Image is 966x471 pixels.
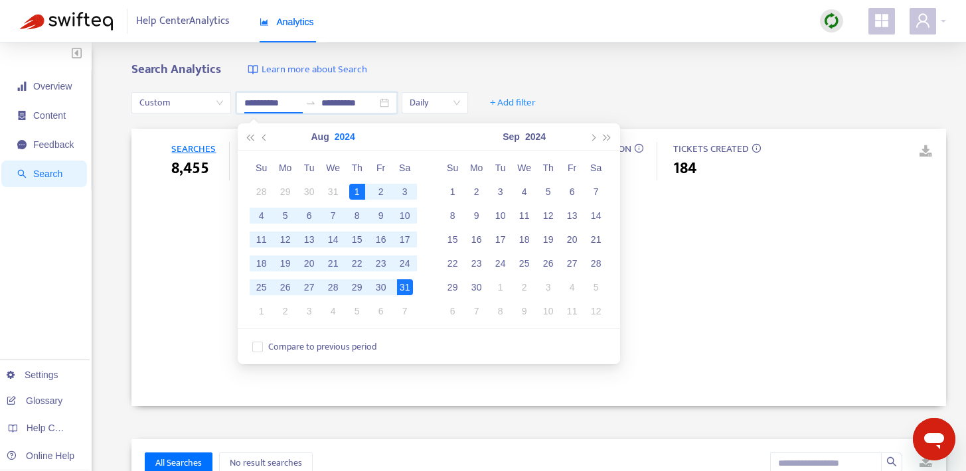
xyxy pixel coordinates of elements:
[513,204,536,228] td: 2024-09-11
[263,340,382,354] span: Compare to previous period
[369,299,393,323] td: 2024-09-06
[248,64,258,75] img: image-link
[17,169,27,178] span: search
[490,95,536,111] span: + Add filter
[250,156,274,180] th: Su
[20,12,113,31] img: Swifteq
[560,156,584,180] th: Fr
[325,232,341,247] div: 14
[540,279,556,295] div: 3
[397,303,413,319] div: 7
[136,9,230,34] span: Help Center Analytics
[250,251,274,275] td: 2024-08-18
[489,228,513,251] td: 2024-09-17
[321,228,345,251] td: 2024-08-14
[536,156,560,180] th: Th
[278,255,293,271] div: 19
[560,228,584,251] td: 2024-09-20
[493,279,509,295] div: 1
[441,299,465,323] td: 2024-10-06
[465,299,489,323] td: 2024-10-07
[393,251,417,275] td: 2024-08-24
[441,180,465,204] td: 2024-09-01
[369,156,393,180] th: Fr
[513,228,536,251] td: 2024-09-18
[349,255,365,271] div: 22
[345,251,369,275] td: 2024-08-22
[278,279,293,295] div: 26
[445,184,461,200] div: 1
[513,251,536,275] td: 2024-09-25
[445,255,461,271] div: 22
[493,232,509,247] div: 17
[441,275,465,299] td: 2024-09-29
[469,303,485,319] div: 7
[250,180,274,204] td: 2024-07-28
[260,17,314,27] span: Analytics
[441,251,465,275] td: 2024-09-22
[248,62,367,78] a: Learn more about Search
[278,303,293,319] div: 2
[397,279,413,295] div: 31
[445,232,461,247] div: 15
[369,204,393,228] td: 2024-08-09
[254,208,270,224] div: 4
[274,180,297,204] td: 2024-07-29
[262,62,367,78] span: Learn more about Search
[278,208,293,224] div: 5
[297,156,321,180] th: Tu
[584,299,608,323] td: 2024-10-12
[445,279,461,295] div: 29
[536,299,560,323] td: 2024-10-10
[321,156,345,180] th: We
[517,184,532,200] div: 4
[297,180,321,204] td: 2024-07-30
[513,299,536,323] td: 2024-10-09
[397,184,413,200] div: 3
[588,255,604,271] div: 28
[536,275,560,299] td: 2024-10-03
[7,395,62,406] a: Glossary
[540,255,556,271] div: 26
[536,180,560,204] td: 2024-09-05
[171,157,209,180] span: 8,455
[321,299,345,323] td: 2024-09-04
[489,299,513,323] td: 2024-10-08
[250,299,274,323] td: 2024-09-01
[469,184,485,200] div: 2
[349,208,365,224] div: 8
[17,82,27,91] span: signal
[584,251,608,275] td: 2024-09-28
[410,93,460,113] span: Daily
[536,204,560,228] td: 2024-09-12
[480,92,546,113] button: + Add filter
[445,208,461,224] div: 8
[489,204,513,228] td: 2024-09-10
[311,123,329,150] button: Aug
[536,228,560,251] td: 2024-09-19
[274,251,297,275] td: 2024-08-19
[369,228,393,251] td: 2024-08-16
[673,141,749,157] span: TICKETS CREATED
[139,93,223,113] span: Custom
[274,204,297,228] td: 2024-08-05
[254,255,270,271] div: 18
[469,208,485,224] div: 9
[369,251,393,275] td: 2024-08-23
[321,275,345,299] td: 2024-08-28
[131,59,221,80] b: Search Analytics
[305,98,316,108] span: to
[325,279,341,295] div: 28
[503,123,520,150] button: Sep
[345,180,369,204] td: 2024-08-01
[297,228,321,251] td: 2024-08-13
[525,123,546,150] button: 2024
[564,255,580,271] div: 27
[274,275,297,299] td: 2024-08-26
[915,13,931,29] span: user
[886,456,897,467] span: search
[469,279,485,295] div: 30
[33,168,62,179] span: Search
[274,299,297,323] td: 2024-09-02
[465,156,489,180] th: Mo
